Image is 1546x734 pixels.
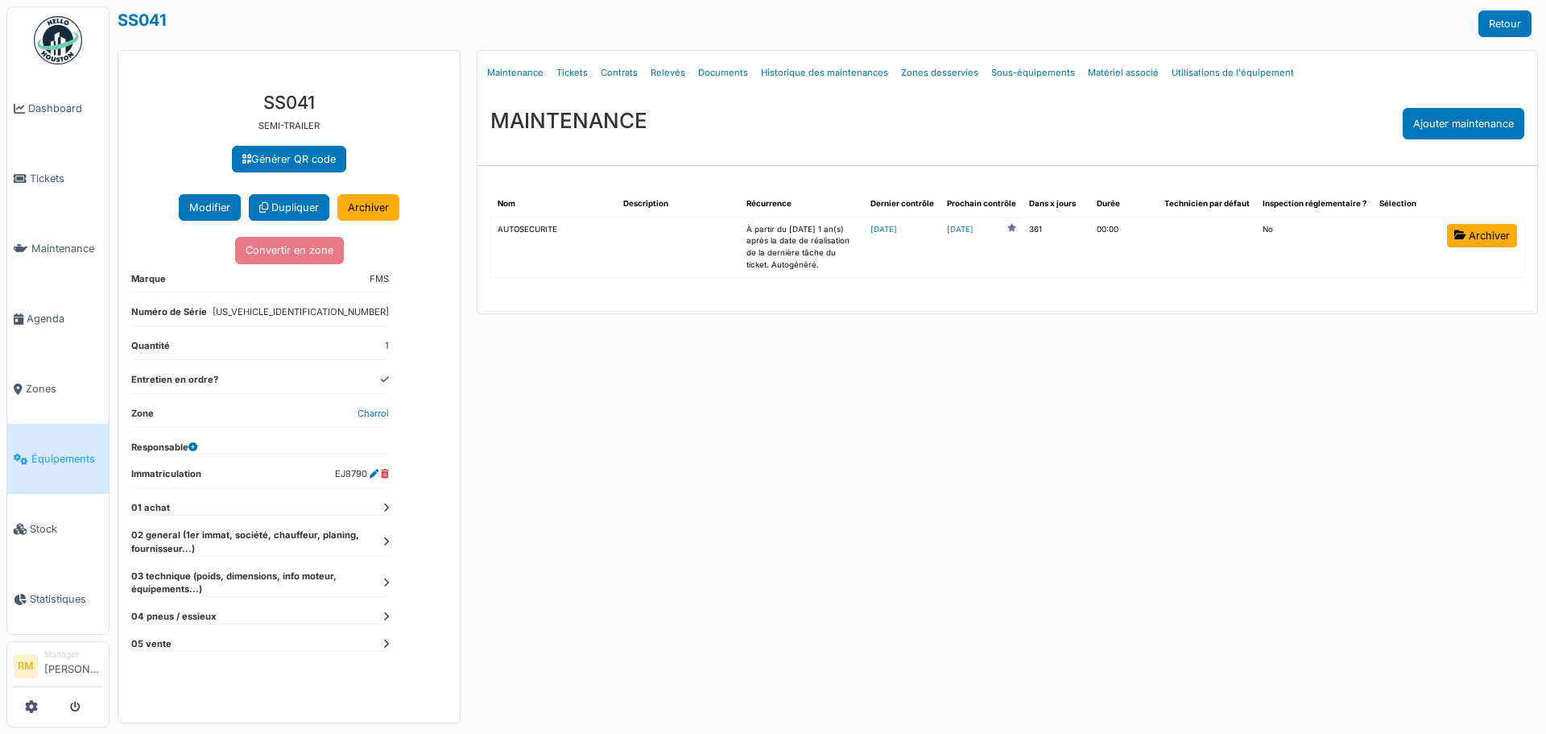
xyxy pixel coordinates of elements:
[232,146,346,172] a: Générer QR code
[34,16,82,64] img: Badge_color-CXgf-gQk.svg
[1263,225,1273,234] span: translation missing: fr.shared.no
[692,54,754,92] a: Documents
[7,73,109,143] a: Dashboard
[28,101,102,116] span: Dashboard
[1023,217,1090,278] td: 361
[1090,217,1158,278] td: 00:00
[27,311,102,326] span: Agenda
[370,272,389,286] dd: FMS
[118,10,167,30] a: SS041
[131,92,447,113] h3: SS041
[870,225,897,234] a: [DATE]
[358,408,389,419] a: Charroi
[940,192,1023,217] th: Prochain contrôle
[7,284,109,354] a: Agenda
[1023,192,1090,217] th: Dans x jours
[131,407,154,427] dt: Zone
[7,143,109,214] a: Tickets
[131,373,218,393] dt: Entretien en ordre?
[740,217,864,278] td: À partir du [DATE] 1 an(s) après la date de réalisation de la dernière tâche du ticket. Autogénéré.
[31,241,102,256] span: Maintenance
[131,339,170,359] dt: Quantité
[26,381,102,396] span: Zones
[1081,54,1165,92] a: Matériel associé
[337,194,399,221] a: Archiver
[550,54,594,92] a: Tickets
[490,108,647,133] h3: MAINTENANCE
[131,529,389,556] dt: 02 general (1er immat, société, chauffeur, planing, fournisseur...)
[131,637,389,651] dt: 05 vente
[7,494,109,564] a: Stock
[1158,192,1256,217] th: Technicien par défaut
[30,171,102,186] span: Tickets
[7,214,109,284] a: Maintenance
[131,305,207,326] dt: Numéro de Série
[213,305,389,319] dd: [US_VEHICLE_IDENTIFICATION_NUMBER]
[7,354,109,424] a: Zones
[1256,192,1373,217] th: Inspection réglementaire ?
[754,54,895,92] a: Historique des maintenances
[131,119,447,133] p: SEMI-TRAILER
[617,192,741,217] th: Description
[131,441,197,454] dt: Responsable
[131,501,389,515] dt: 01 achat
[131,570,389,597] dt: 03 technique (poids, dimensions, info moteur, équipements...)
[14,649,102,687] a: RM Manager[PERSON_NAME]
[864,192,940,217] th: Dernier contrôle
[985,54,1081,92] a: Sous-équipements
[1373,192,1441,217] th: Sélection
[7,564,109,634] a: Statistiques
[1165,54,1300,92] a: Utilisations de l'équipement
[895,54,985,92] a: Zones desservies
[1447,224,1517,247] a: Archiver
[491,192,617,217] th: Nom
[30,521,102,537] span: Stock
[30,591,102,607] span: Statistiques
[131,610,389,624] dt: 04 pneus / essieux
[44,649,102,683] li: [PERSON_NAME]
[594,54,644,92] a: Contrats
[1403,108,1524,139] div: Ajouter maintenance
[947,224,973,236] a: [DATE]
[131,272,166,292] dt: Marque
[249,194,329,221] a: Dupliquer
[131,467,201,487] dt: Immatriculation
[644,54,692,92] a: Relevés
[7,424,109,494] a: Équipements
[335,467,389,481] dd: EJ8790
[1478,10,1532,37] a: Retour
[179,194,241,221] button: Modifier
[14,654,38,678] li: RM
[481,54,550,92] a: Maintenance
[1090,192,1158,217] th: Durée
[740,192,864,217] th: Récurrence
[491,217,617,278] td: AUTOSECURITE
[31,451,102,467] span: Équipements
[385,339,389,353] dd: 1
[44,649,102,661] div: Manager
